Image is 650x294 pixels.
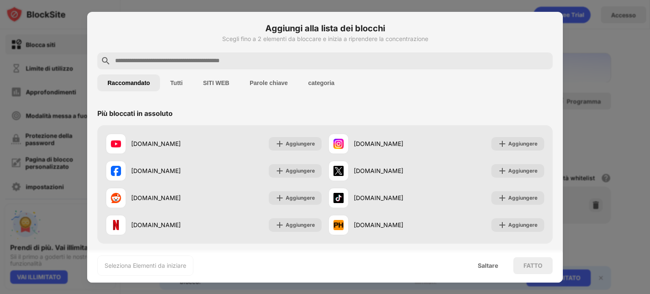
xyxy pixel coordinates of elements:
[250,80,288,86] font: Parole chiave
[222,35,428,42] font: Scegli fino a 2 elementi da bloccare e inizia a riprendere la concentrazione
[203,80,229,86] font: SITI WEB
[333,139,344,149] img: favicons
[354,221,403,228] font: [DOMAIN_NAME]
[101,56,111,66] img: search.svg
[131,140,181,147] font: [DOMAIN_NAME]
[111,166,121,176] img: favicons
[97,109,173,118] font: Più bloccati in assoluto
[286,195,315,201] font: Aggiungere
[105,262,186,269] font: Seleziona Elementi da iniziare
[354,140,403,147] font: [DOMAIN_NAME]
[160,74,193,91] button: Tutti
[131,194,181,201] font: [DOMAIN_NAME]
[97,74,160,91] button: Raccomandato
[240,74,298,91] button: Parole chiave
[333,220,344,230] img: favicons
[508,222,537,228] font: Aggiungere
[111,193,121,203] img: favicons
[508,168,537,174] font: Aggiungere
[131,167,181,174] font: [DOMAIN_NAME]
[286,222,315,228] font: Aggiungere
[523,262,543,269] font: FATTO
[508,140,537,147] font: Aggiungere
[354,194,403,201] font: [DOMAIN_NAME]
[107,80,150,86] font: Raccomandato
[508,195,537,201] font: Aggiungere
[286,140,315,147] font: Aggiungere
[333,166,344,176] img: favicons
[354,167,403,174] font: [DOMAIN_NAME]
[193,74,240,91] button: SITI WEB
[111,220,121,230] img: favicons
[111,139,121,149] img: favicons
[478,262,498,269] font: Saltare
[265,23,385,33] font: Aggiungi alla lista dei blocchi
[131,221,181,228] font: [DOMAIN_NAME]
[333,193,344,203] img: favicons
[286,168,315,174] font: Aggiungere
[298,74,344,91] button: categoria
[308,80,334,86] font: categoria
[170,80,182,86] font: Tutti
